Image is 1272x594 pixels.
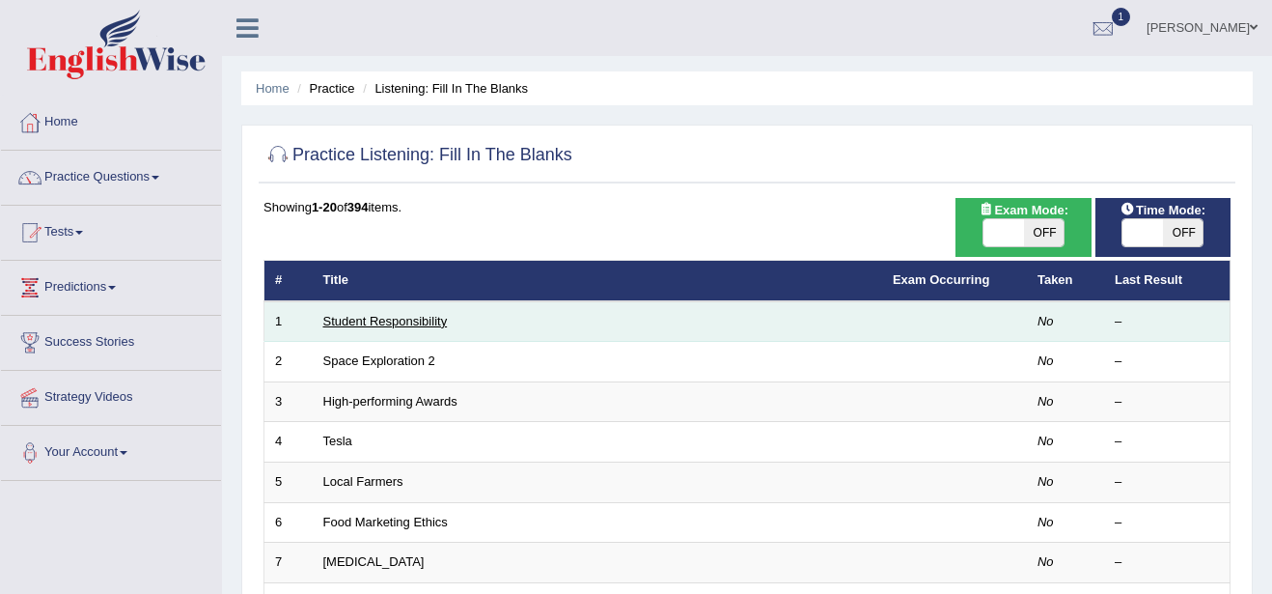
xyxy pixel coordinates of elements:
td: 4 [264,422,313,463]
div: Showing of items. [263,198,1231,216]
div: – [1115,433,1219,451]
a: Space Exploration 2 [323,354,435,368]
td: 1 [264,301,313,342]
a: Your Account [1,426,221,474]
div: – [1115,393,1219,411]
div: – [1115,313,1219,331]
li: Listening: Fill In The Blanks [358,79,528,98]
a: Success Stories [1,316,221,364]
th: # [264,261,313,301]
a: High-performing Awards [323,394,457,409]
td: 3 [264,382,313,422]
div: – [1115,473,1219,492]
div: – [1115,353,1219,371]
th: Title [313,261,882,301]
span: Exam Mode: [971,200,1075,220]
em: No [1037,474,1054,489]
em: No [1037,354,1054,368]
a: Student Responsibility [323,314,448,328]
td: 5 [264,463,313,503]
td: 6 [264,502,313,543]
span: OFF [1024,219,1065,246]
th: Last Result [1104,261,1231,301]
a: Exam Occurring [893,272,989,287]
div: – [1115,514,1219,532]
a: Tesla [323,434,352,448]
em: No [1037,314,1054,328]
div: – [1115,553,1219,572]
span: 1 [1112,8,1131,26]
b: 394 [347,200,369,214]
li: Practice [292,79,354,98]
div: Show exams occurring in exams [955,198,1091,257]
a: [MEDICAL_DATA] [323,554,425,569]
th: Taken [1027,261,1104,301]
em: No [1037,394,1054,409]
em: No [1037,515,1054,529]
td: 2 [264,342,313,382]
em: No [1037,434,1054,448]
td: 7 [264,543,313,583]
a: Local Farmers [323,474,403,489]
em: No [1037,554,1054,569]
a: Home [256,81,290,96]
a: Home [1,96,221,144]
b: 1-20 [312,200,337,214]
h2: Practice Listening: Fill In The Blanks [263,141,572,170]
span: OFF [1163,219,1203,246]
a: Tests [1,206,221,254]
a: Practice Questions [1,151,221,199]
a: Strategy Videos [1,371,221,419]
a: Food Marketing Ethics [323,515,448,529]
a: Predictions [1,261,221,309]
span: Time Mode: [1113,200,1213,220]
